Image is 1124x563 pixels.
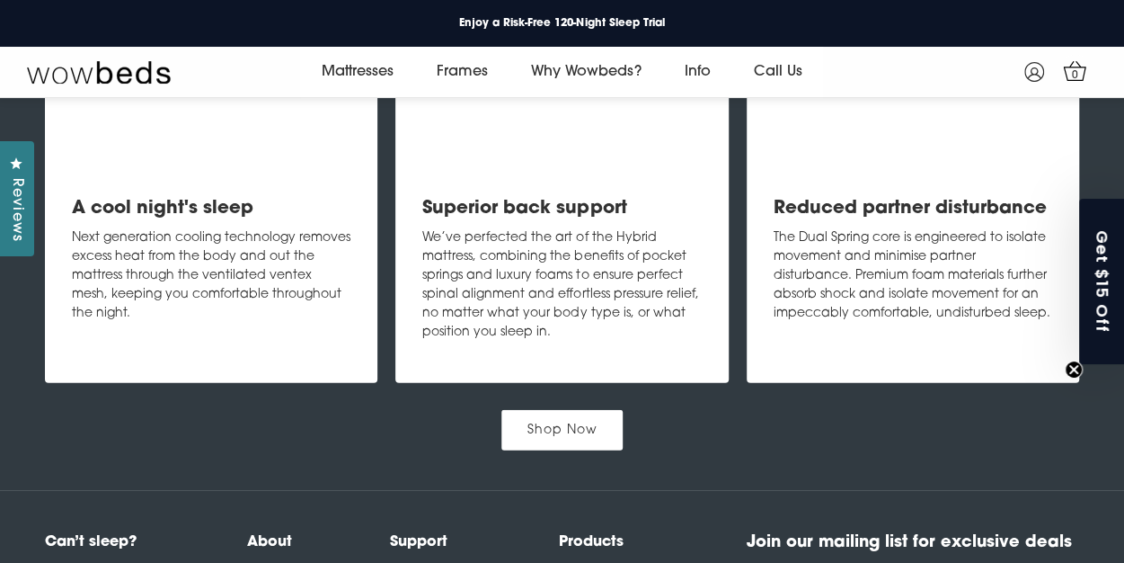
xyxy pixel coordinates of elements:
span: Reviews [4,178,28,242]
a: Why Wowbeds? [509,47,662,97]
button: Close teaser [1065,361,1083,379]
a: 0 [1059,55,1091,86]
a: Info [662,47,731,97]
p: We’ve perfected the art of the Hybrid mattress, combining the benefits of pocket springs and luxu... [422,228,701,342]
h4: Support [390,532,559,553]
a: Enjoy a Risk-Free 120-Night Sleep Trial [445,12,678,35]
span: Get $15 Off [1092,230,1114,334]
a: Shop Now [501,410,624,451]
span: 0 [1066,67,1084,85]
a: Call Us [731,47,823,97]
h4: About [247,532,389,553]
h3: A cool night's sleep [72,196,350,221]
h4: Products [559,532,728,553]
h4: Join our mailing list for exclusive deals [747,532,1079,556]
h3: Superior back support [422,196,701,221]
a: Frames [415,47,509,97]
div: Get $15 OffClose teaser [1079,199,1124,364]
a: Mattresses [300,47,415,97]
img: Wow Beds Logo [27,59,171,85]
p: The Dual Spring core is engineered to isolate movement and minimise partner disturbance. Premium ... [774,228,1052,323]
h4: Can’t sleep? [45,532,202,553]
h3: Reduced partner disturbance [774,196,1052,221]
p: Next generation cooling technology removes excess heat from the body and out the mattress through... [72,228,350,323]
